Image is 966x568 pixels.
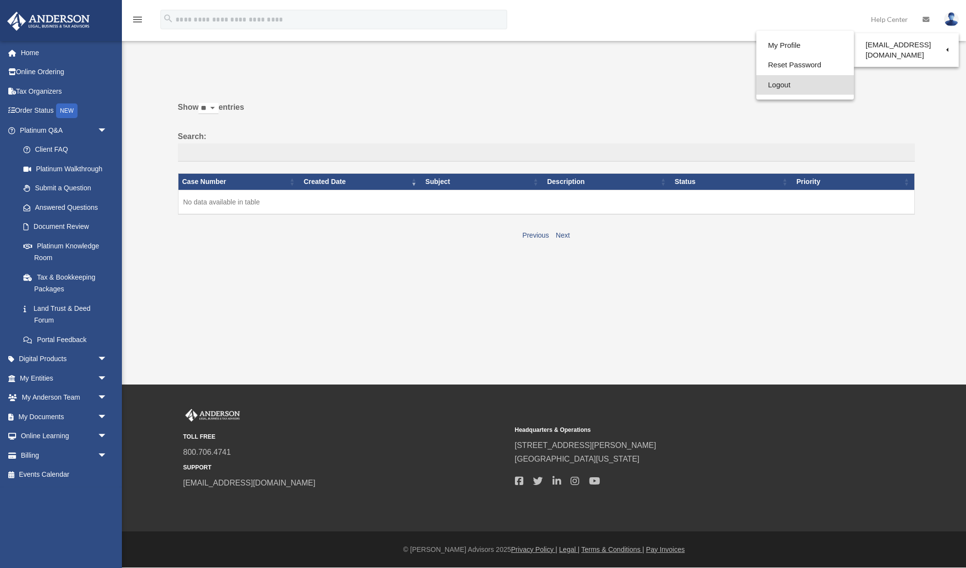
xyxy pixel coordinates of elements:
[183,432,508,442] small: TOLL FREE
[300,174,422,190] th: Created Date: activate to sort column ascending
[7,446,122,465] a: Billingarrow_drop_down
[7,43,122,62] a: Home
[98,368,117,388] span: arrow_drop_down
[792,174,914,190] th: Priority: activate to sort column ascending
[515,425,840,435] small: Headquarters & Operations
[98,349,117,369] span: arrow_drop_down
[522,231,549,239] a: Previous
[98,121,117,141] span: arrow_drop_down
[515,441,656,449] a: [STREET_ADDRESS][PERSON_NAME]
[178,143,915,162] input: Search:
[7,101,122,121] a: Order StatusNEW
[581,546,644,553] a: Terms & Conditions |
[671,174,793,190] th: Status: activate to sort column ascending
[183,448,231,456] a: 800.706.4741
[646,546,685,553] a: Pay Invoices
[163,13,174,24] i: search
[14,198,112,217] a: Answered Questions
[14,140,117,160] a: Client FAQ
[14,217,117,237] a: Document Review
[7,426,122,446] a: Online Learningarrow_drop_down
[14,330,117,349] a: Portal Feedback
[14,236,117,267] a: Platinum Knowledge Room
[178,174,300,190] th: Case Number: activate to sort column ascending
[7,121,117,140] a: Platinum Q&Aarrow_drop_down
[7,388,122,407] a: My Anderson Teamarrow_drop_down
[178,130,915,162] label: Search:
[178,190,914,215] td: No data available in table
[756,55,854,75] a: Reset Password
[122,544,966,556] div: © [PERSON_NAME] Advisors 2025
[132,14,143,25] i: menu
[198,103,218,114] select: Showentries
[7,407,122,426] a: My Documentsarrow_drop_down
[4,12,93,31] img: Anderson Advisors Platinum Portal
[183,463,508,473] small: SUPPORT
[14,267,117,299] a: Tax & Bookkeeping Packages
[421,174,543,190] th: Subject: activate to sort column ascending
[756,36,854,56] a: My Profile
[559,546,580,553] a: Legal |
[98,407,117,427] span: arrow_drop_down
[854,36,959,64] a: [EMAIL_ADDRESS][DOMAIN_NAME]
[515,455,640,463] a: [GEOGRAPHIC_DATA][US_STATE]
[183,409,242,422] img: Anderson Advisors Platinum Portal
[14,179,117,198] a: Submit a Question
[98,388,117,408] span: arrow_drop_down
[98,426,117,446] span: arrow_drop_down
[178,101,915,124] label: Show entries
[7,62,122,82] a: Online Ordering
[183,479,315,487] a: [EMAIL_ADDRESS][DOMAIN_NAME]
[7,81,122,101] a: Tax Organizers
[556,231,570,239] a: Next
[98,446,117,466] span: arrow_drop_down
[14,159,117,179] a: Platinum Walkthrough
[756,75,854,95] a: Logout
[7,349,122,369] a: Digital Productsarrow_drop_down
[511,546,557,553] a: Privacy Policy |
[944,12,959,26] img: User Pic
[7,368,122,388] a: My Entitiesarrow_drop_down
[543,174,671,190] th: Description: activate to sort column ascending
[7,465,122,485] a: Events Calendar
[56,103,78,118] div: NEW
[132,17,143,25] a: menu
[14,299,117,330] a: Land Trust & Deed Forum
